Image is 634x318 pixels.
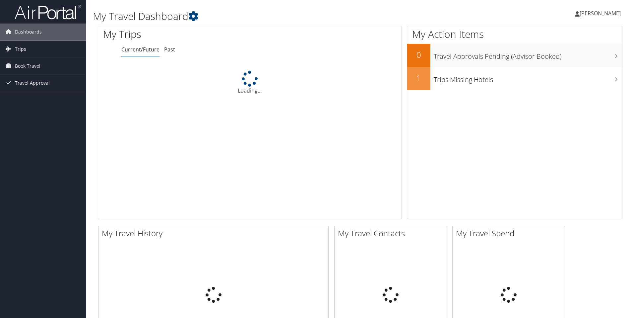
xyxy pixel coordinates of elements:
span: Trips [15,41,26,57]
span: Travel Approval [15,75,50,91]
a: 1Trips Missing Hotels [407,67,622,90]
span: [PERSON_NAME] [580,10,621,17]
h2: My Travel Spend [456,228,565,239]
span: Book Travel [15,58,40,74]
a: [PERSON_NAME] [575,3,627,23]
h1: My Trips [103,27,270,41]
img: airportal-logo.png [15,4,81,20]
a: Current/Future [121,46,159,53]
h2: My Travel Contacts [338,228,447,239]
h3: Travel Approvals Pending (Advisor Booked) [434,48,622,61]
h1: My Travel Dashboard [93,9,449,23]
h3: Trips Missing Hotels [434,72,622,84]
h1: My Action Items [407,27,622,41]
a: Past [164,46,175,53]
div: Loading... [98,71,402,95]
span: Dashboards [15,24,42,40]
h2: My Travel History [102,228,328,239]
a: 0Travel Approvals Pending (Advisor Booked) [407,44,622,67]
h2: 1 [407,72,430,84]
h2: 0 [407,49,430,60]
